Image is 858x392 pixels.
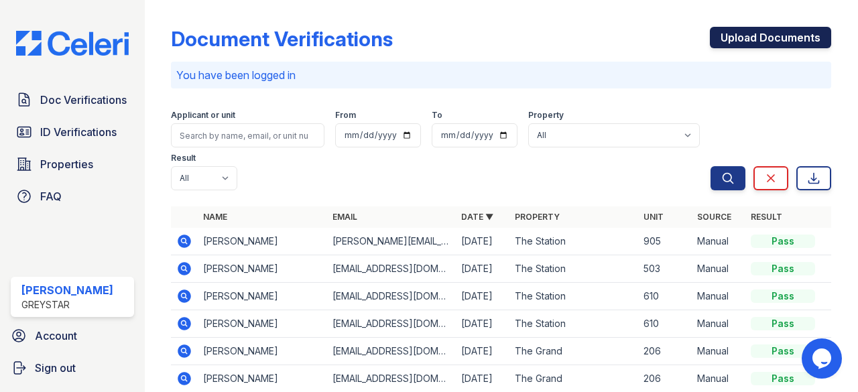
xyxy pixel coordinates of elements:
td: The Station [509,310,638,338]
td: 503 [638,255,692,283]
a: Email [332,212,357,222]
span: Doc Verifications [40,92,127,108]
a: ID Verifications [11,119,134,145]
iframe: chat widget [802,338,845,379]
div: Pass [751,317,815,330]
td: [PERSON_NAME] [198,310,326,338]
div: Pass [751,235,815,248]
label: Result [171,153,196,164]
div: Pass [751,262,815,275]
p: You have been logged in [176,67,826,83]
label: To [432,110,442,121]
td: [PERSON_NAME][EMAIL_ADDRESS][DOMAIN_NAME] [327,228,456,255]
td: [EMAIL_ADDRESS][DOMAIN_NAME] [327,310,456,338]
td: [DATE] [456,310,509,338]
a: FAQ [11,183,134,210]
label: From [335,110,356,121]
td: The Station [509,228,638,255]
td: 610 [638,283,692,310]
span: Properties [40,156,93,172]
div: Pass [751,289,815,303]
div: Pass [751,372,815,385]
td: [DATE] [456,283,509,310]
td: [DATE] [456,255,509,283]
td: [PERSON_NAME] [198,228,326,255]
span: Account [35,328,77,344]
td: The Grand [509,338,638,365]
a: Account [5,322,139,349]
span: ID Verifications [40,124,117,140]
a: Unit [643,212,664,222]
span: FAQ [40,188,62,204]
a: Property [515,212,560,222]
a: Source [697,212,731,222]
a: Result [751,212,782,222]
td: [DATE] [456,338,509,365]
td: Manual [692,338,745,365]
td: [PERSON_NAME] [198,338,326,365]
label: Property [528,110,564,121]
span: Sign out [35,360,76,376]
img: CE_Logo_Blue-a8612792a0a2168367f1c8372b55b34899dd931a85d93a1a3d3e32e68fde9ad4.png [5,31,139,56]
a: Doc Verifications [11,86,134,113]
td: [PERSON_NAME] [198,255,326,283]
td: [EMAIL_ADDRESS][DOMAIN_NAME] [327,255,456,283]
td: Manual [692,283,745,310]
td: 206 [638,338,692,365]
div: Pass [751,344,815,358]
a: Upload Documents [710,27,831,48]
input: Search by name, email, or unit number [171,123,324,147]
td: The Station [509,255,638,283]
a: Sign out [5,354,139,381]
td: [DATE] [456,228,509,255]
div: Document Verifications [171,27,393,51]
label: Applicant or unit [171,110,235,121]
td: 610 [638,310,692,338]
td: 905 [638,228,692,255]
td: Manual [692,310,745,338]
div: Greystar [21,298,113,312]
a: Date ▼ [461,212,493,222]
td: The Station [509,283,638,310]
a: Properties [11,151,134,178]
td: Manual [692,228,745,255]
td: [EMAIL_ADDRESS][DOMAIN_NAME] [327,338,456,365]
td: [PERSON_NAME] [198,283,326,310]
div: [PERSON_NAME] [21,282,113,298]
a: Name [203,212,227,222]
td: [EMAIL_ADDRESS][DOMAIN_NAME] [327,283,456,310]
td: Manual [692,255,745,283]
